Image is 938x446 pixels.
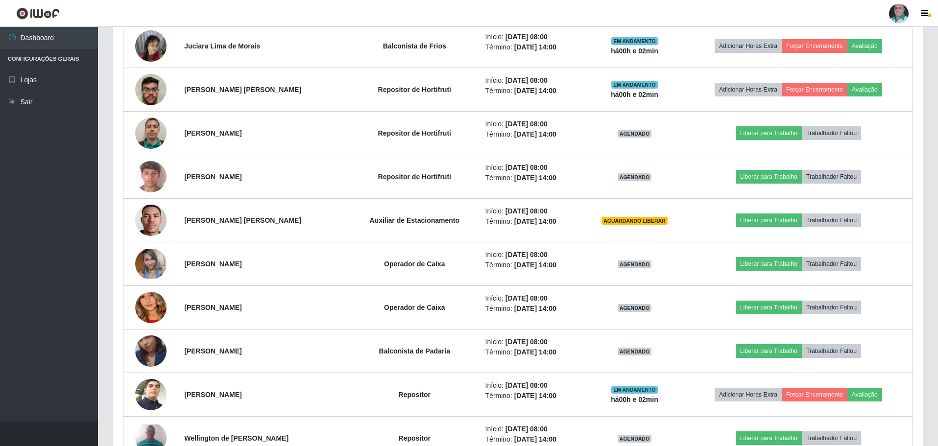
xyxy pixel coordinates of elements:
button: Trabalhador Faltou [802,431,861,445]
li: Término: [485,216,579,227]
time: [DATE] 08:00 [505,251,548,258]
button: Avaliação [847,39,882,53]
time: [DATE] 14:00 [514,435,556,443]
strong: Repositor de Hortifruti [378,173,451,181]
button: Trabalhador Faltou [802,126,861,140]
li: Início: [485,75,579,86]
time: [DATE] 14:00 [514,43,556,51]
button: Liberar para Trabalho [736,431,802,445]
time: [DATE] 08:00 [505,294,548,302]
li: Término: [485,260,579,270]
strong: Repositor [399,434,431,442]
li: Início: [485,250,579,260]
button: Forçar Encerramento [782,39,847,53]
button: Liberar para Trabalho [736,213,802,227]
img: 1748920057634.jpeg [135,274,167,342]
span: AGENDADO [618,130,652,138]
time: [DATE] 14:00 [514,217,556,225]
button: Liberar para Trabalho [736,344,802,358]
time: [DATE] 14:00 [514,174,556,182]
button: Forçar Encerramento [782,388,847,401]
img: 1667262197965.jpeg [135,249,167,279]
strong: [PERSON_NAME] [PERSON_NAME] [184,216,301,224]
strong: Balconista de Padaria [379,347,451,355]
strong: Balconista de Frios [383,42,446,50]
li: Início: [485,424,579,434]
li: Início: [485,206,579,216]
li: Início: [485,380,579,391]
button: Liberar para Trabalho [736,126,802,140]
time: [DATE] 08:00 [505,120,548,128]
time: [DATE] 08:00 [505,381,548,389]
button: Liberar para Trabalho [736,301,802,314]
strong: Operador de Caixa [384,260,445,268]
strong: [PERSON_NAME] [184,129,241,137]
strong: há 00 h e 02 min [611,396,658,403]
strong: Juciara Lima de Morais [184,42,260,50]
li: Início: [485,119,579,129]
time: [DATE] 08:00 [505,76,548,84]
strong: [PERSON_NAME] [184,347,241,355]
strong: há 00 h e 02 min [611,47,658,55]
button: Avaliação [847,388,882,401]
span: AGENDADO [618,173,652,181]
li: Início: [485,163,579,173]
time: [DATE] 08:00 [505,33,548,41]
img: 1758025525824.jpeg [135,149,167,205]
li: Início: [485,293,579,304]
button: Trabalhador Faltou [802,213,861,227]
strong: [PERSON_NAME] [184,391,241,399]
span: AGENDADO [618,348,652,355]
li: Término: [485,86,579,96]
span: AGENDADO [618,304,652,312]
time: [DATE] 14:00 [514,87,556,94]
strong: Repositor de Hortifruti [378,129,451,137]
li: Término: [485,391,579,401]
strong: Repositor [399,391,431,399]
strong: [PERSON_NAME] [184,304,241,311]
button: Trabalhador Faltou [802,170,861,184]
li: Término: [485,173,579,183]
time: [DATE] 14:00 [514,261,556,269]
button: Liberar para Trabalho [736,257,802,271]
span: EM ANDAMENTO [611,386,658,394]
img: CoreUI Logo [16,7,60,20]
li: Término: [485,304,579,314]
img: 1752505080633.jpeg [135,25,167,67]
time: [DATE] 14:00 [514,392,556,399]
span: AGUARDANDO LIBERAR [601,217,668,225]
li: Término: [485,129,579,140]
strong: [PERSON_NAME] [184,260,241,268]
button: Adicionar Horas Extra [715,39,782,53]
button: Trabalhador Faltou [802,344,861,358]
span: AGENDADO [618,435,652,443]
li: Término: [485,347,579,357]
img: 1737835667869.jpeg [135,186,167,255]
strong: [PERSON_NAME] [PERSON_NAME] [184,86,301,94]
time: [DATE] 14:00 [514,130,556,138]
strong: [PERSON_NAME] [184,173,241,181]
li: Término: [485,434,579,445]
span: EM ANDAMENTO [611,37,658,45]
time: [DATE] 08:00 [505,425,548,433]
li: Início: [485,337,579,347]
img: 1751290026340.jpeg [135,117,167,149]
span: AGENDADO [618,260,652,268]
button: Forçar Encerramento [782,83,847,96]
time: [DATE] 08:00 [505,164,548,171]
strong: há 00 h e 02 min [611,91,658,98]
li: Início: [485,32,579,42]
time: [DATE] 08:00 [505,207,548,215]
strong: Repositor de Hortifruti [378,86,451,94]
time: [DATE] 08:00 [505,338,548,346]
span: EM ANDAMENTO [611,81,658,89]
strong: Wellington de [PERSON_NAME] [184,434,289,442]
img: 1739020193374.jpeg [135,323,167,379]
img: 1740089573883.jpeg [135,69,167,110]
button: Trabalhador Faltou [802,301,861,314]
li: Término: [485,42,579,52]
strong: Operador de Caixa [384,304,445,311]
strong: Auxiliar de Estacionamento [369,216,459,224]
button: Trabalhador Faltou [802,257,861,271]
time: [DATE] 14:00 [514,305,556,312]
